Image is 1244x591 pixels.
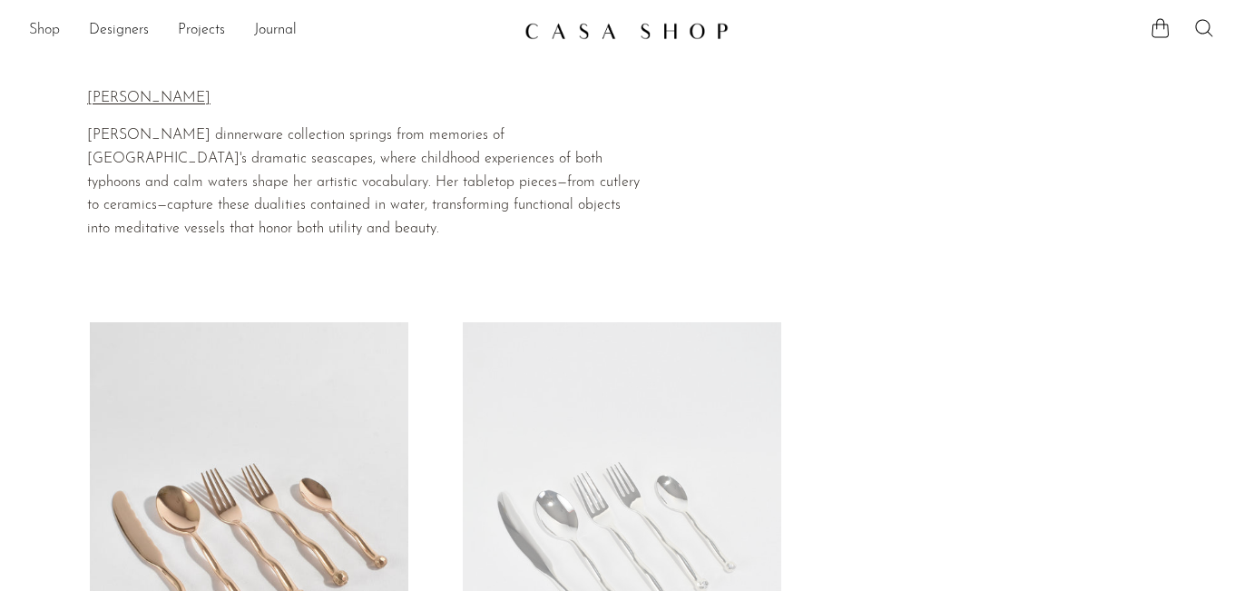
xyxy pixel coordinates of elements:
[89,19,149,43] a: Designers
[87,87,647,111] p: [PERSON_NAME]
[87,128,640,235] span: [PERSON_NAME] dinnerware collection springs from memories of [GEOGRAPHIC_DATA]'s dramatic seascap...
[29,19,60,43] a: Shop
[29,15,510,46] ul: NEW HEADER MENU
[254,19,297,43] a: Journal
[178,19,225,43] a: Projects
[29,15,510,46] nav: Desktop navigation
